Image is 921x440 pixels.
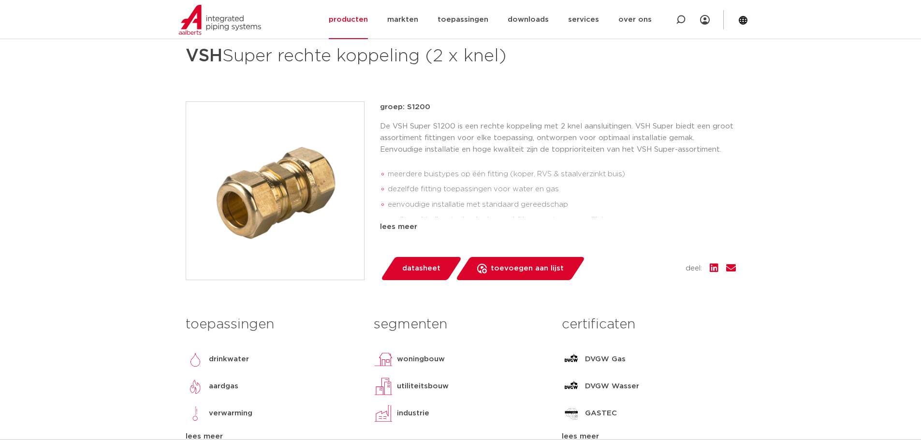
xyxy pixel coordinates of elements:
p: DVGW Wasser [585,381,639,392]
li: dezelfde fitting toepassingen voor water en gas [388,182,736,197]
p: verwarming [209,408,252,419]
p: DVGW Gas [585,354,626,365]
h3: certificaten [562,315,735,334]
img: drinkwater [186,350,205,369]
h3: segmenten [374,315,547,334]
p: De VSH Super S1200 is een rechte koppeling met 2 knel aansluitingen. VSH Super biedt een groot as... [380,121,736,156]
span: toevoegen aan lijst [491,261,564,276]
img: utiliteitsbouw [374,377,393,396]
img: aardgas [186,377,205,396]
li: meerdere buistypes op één fitting (koper, RVS & staalverzinkt buis) [388,167,736,182]
p: groep: S1200 [380,101,736,113]
span: datasheet [402,261,440,276]
img: DVGW Gas [562,350,581,369]
h3: toepassingen [186,315,359,334]
span: deel: [686,263,702,274]
p: industrie [397,408,429,419]
img: Product Image for VSH Super rechte koppeling (2 x knel) [186,102,364,280]
img: woningbouw [374,350,393,369]
a: datasheet [380,257,462,280]
img: industrie [374,404,393,423]
h1: Super rechte koppeling (2 x knel) [186,42,549,71]
img: GASTEC [562,404,581,423]
li: snelle verbindingstechnologie waarbij her-montage mogelijk is [388,213,736,228]
p: GASTEC [585,408,617,419]
img: DVGW Wasser [562,377,581,396]
strong: VSH [186,47,222,65]
img: verwarming [186,404,205,423]
p: woningbouw [397,354,445,365]
p: drinkwater [209,354,249,365]
div: lees meer [380,221,736,233]
p: utiliteitsbouw [397,381,449,392]
p: aardgas [209,381,238,392]
li: eenvoudige installatie met standaard gereedschap [388,197,736,213]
